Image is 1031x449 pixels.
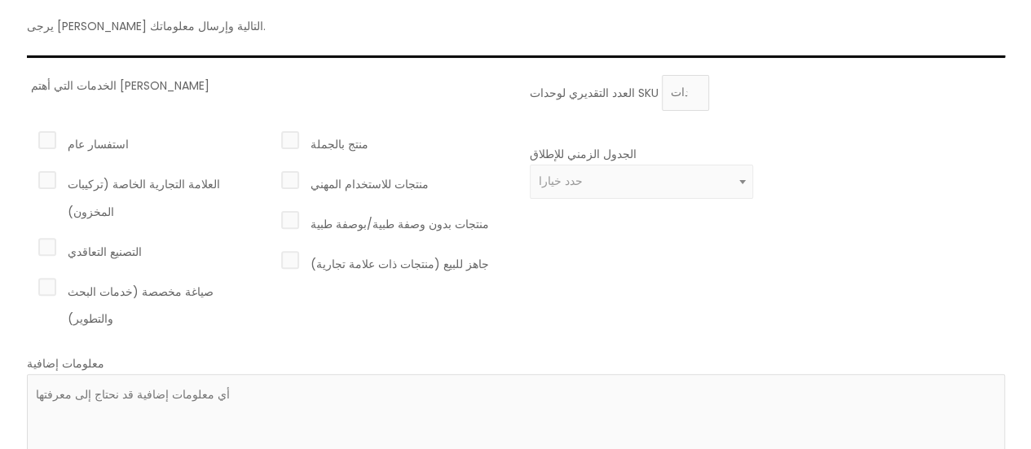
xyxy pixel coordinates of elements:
font: التصنيع التعاقدي [68,243,142,259]
font: الخدمات التي أهتم [PERSON_NAME] [31,77,209,94]
font: الجدول الزمني للإطلاق [530,146,637,162]
input: الرجاء إدخال العدد التقديري للوحدات [662,75,709,111]
font: صياغة مخصصة (خدمات البحث والتطوير) [68,283,214,327]
font: منتجات للاستخدام المهني [311,176,429,192]
font: معلومات إضافية [27,355,104,372]
font: يرجى [PERSON_NAME] التالية وإرسال معلوماتك. [27,18,266,34]
font: منتجات بدون وصفة طبية/بوصفة طبية [311,216,489,232]
font: استفسار عام [68,136,129,152]
font: العدد التقديري لوحدات SKU [530,84,659,100]
font: العلامة التجارية الخاصة (تركيبات المخزون) [68,176,220,220]
font: منتج بالجملة [311,136,368,152]
font: حدد خيارا [539,173,583,189]
font: جاهز للبيع (منتجات ذات علامة تجارية) [311,256,489,272]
